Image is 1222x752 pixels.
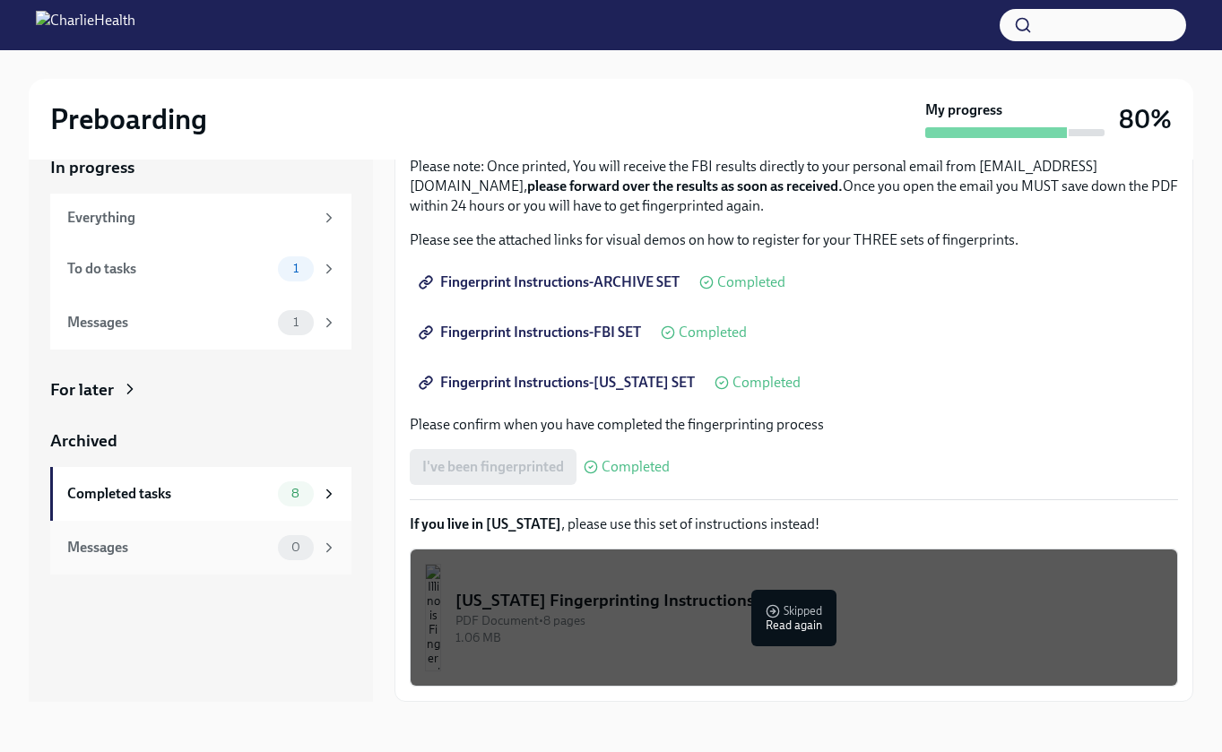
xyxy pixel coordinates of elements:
img: Illinois Fingerprinting Instructions [425,564,441,671]
div: For later [50,378,114,402]
span: Fingerprint Instructions-FBI SET [422,324,641,341]
div: 1.06 MB [455,629,1163,646]
a: Messages0 [50,521,351,575]
h3: 80% [1119,103,1172,135]
a: Everything [50,194,351,242]
div: [US_STATE] Fingerprinting Instructions [455,589,1163,612]
a: Messages1 [50,296,351,350]
div: PDF Document • 8 pages [455,612,1163,629]
div: Everything [67,208,314,228]
img: CharlieHealth [36,11,135,39]
span: 1 [282,262,309,275]
span: Completed [732,376,801,390]
button: [US_STATE] Fingerprinting InstructionsPDF Document•8 pages1.06 MBSkippedRead again [410,549,1178,687]
p: Please note: Once printed, You will receive the FBI results directly to your personal email from ... [410,157,1178,216]
span: Completed [602,460,670,474]
span: Fingerprint Instructions-[US_STATE] SET [422,374,695,392]
p: Please confirm when you have completed the fingerprinting process [410,415,1178,435]
strong: If you live in [US_STATE] [410,515,561,532]
p: Please see the attached links for visual demos on how to register for your THREE sets of fingerpr... [410,230,1178,250]
div: Messages [67,313,271,333]
a: Archived [50,429,351,453]
div: To do tasks [67,259,271,279]
span: Fingerprint Instructions-ARCHIVE SET [422,273,680,291]
h2: Preboarding [50,101,207,137]
a: In progress [50,156,351,179]
strong: My progress [925,100,1002,120]
a: Completed tasks8 [50,467,351,521]
span: 0 [281,540,311,554]
a: Fingerprint Instructions-[US_STATE] SET [410,365,707,401]
a: To do tasks1 [50,242,351,296]
span: Completed [679,325,747,340]
span: Completed [717,275,785,290]
div: Messages [67,538,271,558]
a: Fingerprint Instructions-FBI SET [410,315,654,350]
a: For later [50,378,351,402]
a: Fingerprint Instructions-ARCHIVE SET [410,264,692,300]
p: , please use this set of instructions instead! [410,514,1178,534]
span: 1 [282,315,309,329]
span: 8 [281,487,310,500]
strong: please forward over the results as soon as received. [527,177,843,194]
div: Completed tasks [67,484,271,504]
